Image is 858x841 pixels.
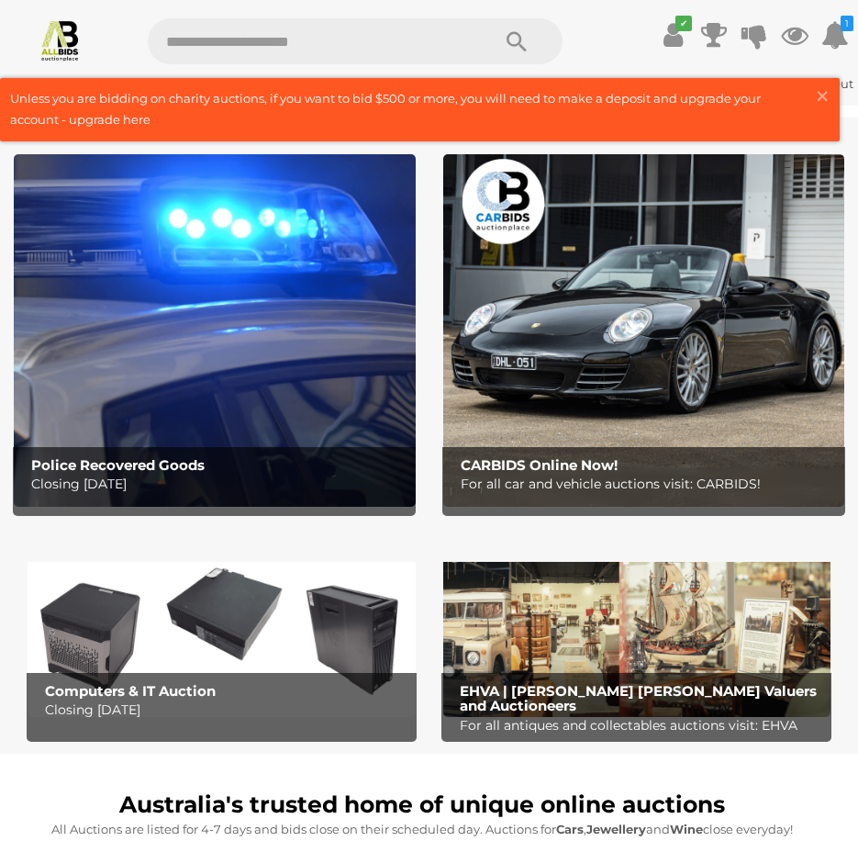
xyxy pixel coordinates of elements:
a: EHVA | Evans Hastings Valuers and Auctioneers EHVA | [PERSON_NAME] [PERSON_NAME] Valuers and Auct... [443,544,831,717]
strong: Wine [670,822,703,836]
a: 1 [821,18,849,51]
strong: Cars [556,822,584,836]
p: All Auctions are listed for 4-7 days and bids close on their scheduled day. Auctions for , and cl... [23,819,821,840]
span: | [794,76,797,91]
img: CARBIDS Online Now! [443,154,845,506]
span: × [814,78,830,114]
p: For all car and vehicle auctions visit: CARBIDS! [461,473,836,496]
a: ✔ [660,18,687,51]
button: Search [471,18,563,64]
strong: Harry_10 [726,76,791,91]
p: Closing [DATE] [31,473,407,496]
p: For all antiques and collectables auctions visit: EHVA [460,714,822,737]
b: EHVA | [PERSON_NAME] [PERSON_NAME] Valuers and Auctioneers [460,682,817,715]
b: Police Recovered Goods [31,456,205,474]
b: CARBIDS Online Now! [461,456,618,474]
img: Police Recovered Goods [14,154,416,506]
img: Computers & IT Auction [28,544,416,717]
strong: Jewellery [586,822,646,836]
i: 1 [841,16,853,31]
h1: Australia's trusted home of unique online auctions [23,792,821,818]
img: Allbids.com.au [39,18,82,62]
b: Computers & IT Auction [45,682,216,700]
a: Computers & IT Auction Computers & IT Auction Closing [DATE] [28,544,416,717]
a: Harry_10 [726,76,794,91]
i: ✔ [675,16,692,31]
p: Closing [DATE] [45,699,407,722]
a: CARBIDS Online Now! CARBIDS Online Now! For all car and vehicle auctions visit: CARBIDS! [443,154,845,506]
a: Police Recovered Goods Police Recovered Goods Closing [DATE] [14,154,416,506]
a: Sign Out [800,76,853,91]
img: EHVA | Evans Hastings Valuers and Auctioneers [443,544,831,717]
